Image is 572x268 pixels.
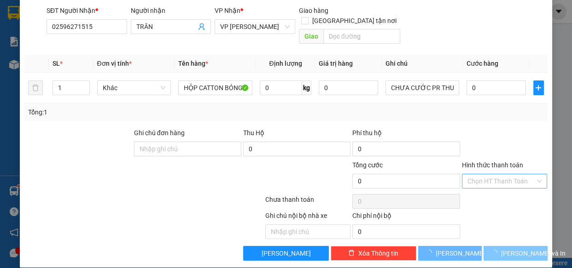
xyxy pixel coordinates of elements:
[198,23,205,30] span: user-add
[352,211,460,224] div: Chi phí nội bộ
[358,248,398,258] span: Xóa Thông tin
[8,29,82,40] div: TRANG
[88,30,162,41] div: HIẾU
[178,60,208,67] span: Tên hàng
[88,41,162,54] div: 0906087266
[265,224,351,239] input: Nhập ghi chú
[385,80,460,95] input: Ghi Chú
[533,80,544,95] button: plus
[491,250,501,256] span: loading
[467,60,498,67] span: Cước hàng
[53,60,60,67] span: SL
[131,6,211,16] div: Người nhận
[134,142,241,156] input: Ghi chú đơn hàng
[319,80,378,95] input: 0
[243,129,264,137] span: Thu Hộ
[220,20,290,34] span: VP Phan Rang
[262,248,311,258] span: [PERSON_NAME]
[28,80,43,95] button: delete
[264,194,352,211] div: Chưa thanh toán
[269,60,302,67] span: Định lượng
[299,7,328,14] span: Giao hàng
[309,16,400,26] span: [GEOGRAPHIC_DATA] tận nơi
[265,211,351,224] div: Ghi chú nội bộ nhà xe
[426,250,436,256] span: loading
[382,55,463,73] th: Ghi chú
[47,6,127,16] div: SĐT Người Nhận
[97,60,132,67] span: Đơn vị tính
[87,59,98,69] span: CC
[302,80,311,95] span: kg
[534,84,543,91] span: plus
[352,161,383,169] span: Tổng cước
[462,161,523,169] label: Hình thức thanh toán
[215,7,240,14] span: VP Nhận
[178,80,252,95] input: VD: Bàn, Ghế
[319,60,353,67] span: Giá trị hàng
[299,29,323,44] span: Giao
[501,248,566,258] span: [PERSON_NAME] và In
[8,8,22,17] span: Gửi:
[331,246,416,261] button: deleteXóa Thông tin
[8,8,82,29] div: [PERSON_NAME]
[352,128,460,142] div: Phí thu hộ
[103,81,166,95] span: Khác
[88,8,162,30] div: VP [PERSON_NAME]
[243,246,329,261] button: [PERSON_NAME]
[134,129,185,137] label: Ghi chú đơn hàng
[418,246,482,261] button: [PERSON_NAME]
[436,248,485,258] span: [PERSON_NAME]
[8,40,82,52] div: 0888319798
[484,246,547,261] button: [PERSON_NAME] và In
[348,250,355,257] span: delete
[323,29,400,44] input: Dọc đường
[88,9,110,18] span: Nhận:
[28,107,222,117] div: Tổng: 1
